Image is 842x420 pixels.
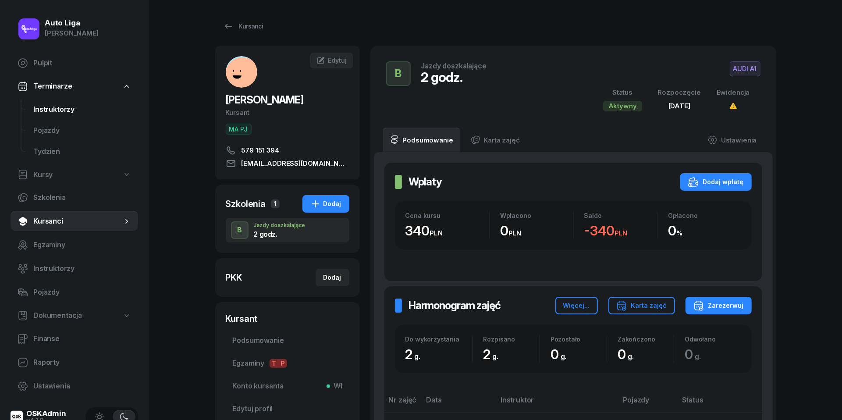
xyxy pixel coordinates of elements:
a: Terminarze [11,76,138,96]
div: Dodaj wpłatę [688,177,744,187]
div: 0 [668,223,741,239]
span: 0 [618,346,638,362]
a: Podsumowanie [383,128,460,152]
span: T [270,359,278,368]
button: B [231,221,249,239]
a: 579 151 394 [226,145,349,156]
button: MA PJ [226,124,252,135]
div: Dodaj [323,272,341,283]
th: Nr zajęć [384,394,421,413]
small: g. [561,352,567,361]
small: PLN [615,229,628,237]
span: Instruktorzy [33,104,131,115]
span: 579 151 394 [242,145,279,156]
div: Kursanci [223,21,263,32]
span: Terminarze [33,81,72,92]
a: Szkolenia [11,187,138,208]
div: Zarezerwuj [693,300,744,311]
div: Szkolenia [226,198,266,210]
th: Status [677,394,762,413]
a: Edytuj [310,53,352,68]
span: Pojazdy [33,287,131,298]
a: Kursanci [11,211,138,232]
a: [EMAIL_ADDRESS][DOMAIN_NAME] [226,158,349,169]
div: -340 [584,223,657,239]
div: Kursant [226,313,349,325]
div: Rozpoczęcie [658,87,701,98]
span: Edytuj [328,57,346,64]
button: Karta zajęć [608,297,675,314]
a: Pojazdy [11,282,138,303]
span: 0 [685,346,705,362]
div: Do wykorzystania [405,335,473,343]
div: 2 godz. [254,231,306,238]
div: Saldo [584,212,657,219]
small: g. [493,352,499,361]
a: Karta zajęć [464,128,527,152]
small: g. [695,352,701,361]
a: Instruktorzy [26,99,138,120]
span: 2 [483,346,503,362]
button: Dodaj [302,195,349,213]
span: Instruktorzy [33,263,131,274]
button: B [386,61,411,86]
span: Egzaminy [33,239,131,251]
div: Ewidencja [717,87,750,98]
div: Cena kursu [405,212,490,219]
span: Finanse [33,333,131,345]
span: Raporty [33,357,131,368]
div: Wpłacono [500,212,573,219]
th: Data [421,394,496,413]
span: Kursanci [33,216,122,227]
span: 1 [271,199,280,208]
button: Więcej... [555,297,598,314]
a: Podsumowanie [226,330,349,351]
th: Pojazdy [618,394,677,413]
span: Szkolenia [33,192,131,203]
a: Pojazdy [26,120,138,141]
div: [PERSON_NAME] [45,28,99,39]
div: B [234,223,245,238]
a: Raporty [11,352,138,373]
h2: Wpłaty [409,175,442,189]
button: BJazdy doszkalające2 godz. [226,218,349,242]
small: % [676,229,682,237]
span: Kursy [33,169,53,181]
div: Więcej... [563,300,590,311]
span: [EMAIL_ADDRESS][DOMAIN_NAME] [242,158,349,169]
div: PKK [226,271,242,284]
span: P [278,359,287,368]
div: Jazdy doszkalające [421,62,487,69]
small: g. [628,352,634,361]
div: Rozpisano [483,335,540,343]
div: Auto Liga [45,19,99,27]
div: 0 [551,346,607,363]
div: Aktywny [603,101,642,111]
span: 2 [405,346,425,362]
div: Opłacono [668,212,741,219]
span: [PERSON_NAME] [226,93,304,106]
div: Jazdy doszkalające [254,223,306,228]
span: Ustawienia [33,381,131,392]
a: Konto kursantaWł [226,376,349,397]
span: [DATE] [668,102,690,110]
span: Podsumowanie [233,335,342,346]
span: Dokumentacja [33,310,82,321]
button: Dodaj wpłatę [680,173,752,191]
a: Edytuj profil [226,399,349,420]
a: Finanse [11,328,138,349]
div: Odwołano [685,335,741,343]
span: Konto kursanta [233,381,342,392]
span: Egzaminy [233,358,342,369]
button: Dodaj [316,269,349,286]
small: PLN [430,229,443,237]
a: Kursy [11,165,138,185]
div: Karta zajęć [616,300,667,311]
div: 2 godz. [421,69,487,85]
a: Dokumentacja [11,306,138,326]
div: Dodaj [310,199,341,209]
small: g. [414,352,420,361]
div: Pozostało [551,335,607,343]
a: Pulpit [11,53,138,74]
div: Kursant [226,107,349,118]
